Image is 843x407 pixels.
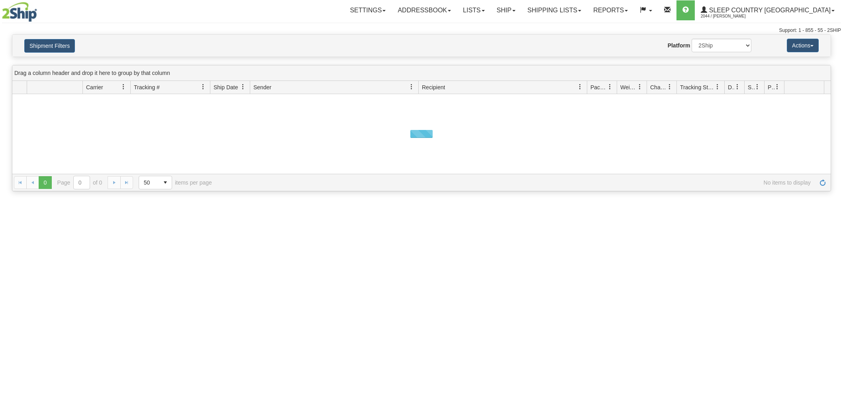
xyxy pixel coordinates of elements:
[39,176,51,189] span: Page 0
[650,83,667,91] span: Charge
[144,179,154,187] span: 50
[770,80,784,94] a: Pickup Status filter column settings
[214,83,238,91] span: Ship Date
[668,41,690,49] label: Platform
[573,80,587,94] a: Recipient filter column settings
[223,179,811,186] span: No items to display
[139,176,172,189] span: Page sizes drop down
[12,65,831,81] div: grid grouping header
[139,176,212,189] span: items per page
[344,0,392,20] a: Settings
[117,80,130,94] a: Carrier filter column settings
[587,0,634,20] a: Reports
[663,80,676,94] a: Charge filter column settings
[405,80,418,94] a: Sender filter column settings
[787,39,819,52] button: Actions
[521,0,587,20] a: Shipping lists
[731,80,744,94] a: Delivery Status filter column settings
[748,83,755,91] span: Shipment Issues
[711,80,724,94] a: Tracking Status filter column settings
[24,39,75,53] button: Shipment Filters
[2,2,37,22] img: logo2044.jpg
[603,80,617,94] a: Packages filter column settings
[695,0,841,20] a: Sleep Country [GEOGRAPHIC_DATA] 2044 / [PERSON_NAME]
[236,80,250,94] a: Ship Date filter column settings
[253,83,271,91] span: Sender
[422,83,445,91] span: Recipient
[491,0,521,20] a: Ship
[707,7,831,14] span: Sleep Country [GEOGRAPHIC_DATA]
[196,80,210,94] a: Tracking # filter column settings
[816,176,829,189] a: Refresh
[57,176,102,189] span: Page of 0
[768,83,774,91] span: Pickup Status
[86,83,103,91] span: Carrier
[680,83,715,91] span: Tracking Status
[825,163,842,244] iframe: chat widget
[751,80,764,94] a: Shipment Issues filter column settings
[590,83,607,91] span: Packages
[633,80,647,94] a: Weight filter column settings
[392,0,457,20] a: Addressbook
[134,83,160,91] span: Tracking #
[728,83,735,91] span: Delivery Status
[457,0,490,20] a: Lists
[2,27,841,34] div: Support: 1 - 855 - 55 - 2SHIP
[620,83,637,91] span: Weight
[701,12,761,20] span: 2044 / [PERSON_NAME]
[159,176,172,189] span: select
